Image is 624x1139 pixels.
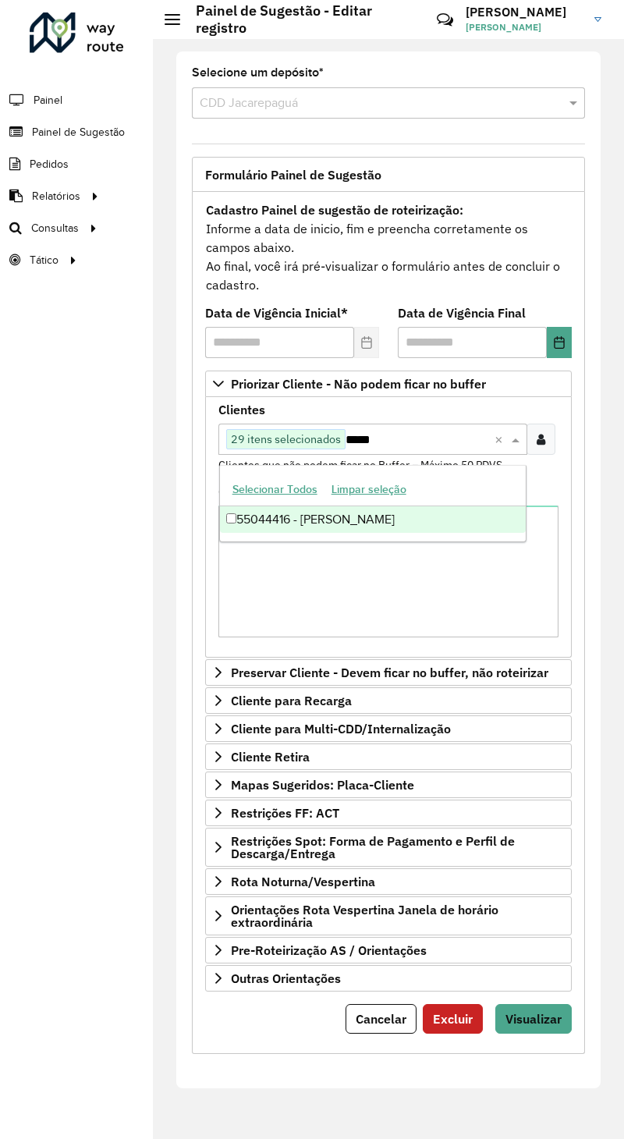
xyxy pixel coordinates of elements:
a: Cliente Retira [205,743,572,770]
label: Selecione um depósito [192,63,324,82]
button: Excluir [423,1004,483,1034]
span: Cliente Retira [231,750,310,763]
span: Preservar Cliente - Devem ficar no buffer, não roteirizar [231,666,548,679]
a: Pre-Roteirização AS / Orientações [205,937,572,963]
strong: Cadastro Painel de sugestão de roteirização: [206,202,463,218]
span: [PERSON_NAME] [466,20,583,34]
span: 29 itens selecionados [227,430,345,449]
span: Painel de Sugestão [32,124,125,140]
span: Orientações Rota Vespertina Janela de horário extraordinária [231,903,565,928]
label: Data de Vigência Inicial [205,303,348,322]
a: Outras Orientações [205,965,572,992]
a: Contato Rápido [428,3,462,37]
span: Pre-Roteirização AS / Orientações [231,944,427,956]
ng-dropdown-panel: Options list [219,465,527,542]
h2: Painel de Sugestão - Editar registro [180,2,424,36]
span: Formulário Painel de Sugestão [205,169,381,181]
label: Clientes [218,400,265,419]
span: Tático [30,252,58,268]
span: Rota Noturna/Vespertina [231,875,375,888]
button: Visualizar [495,1004,572,1034]
span: Pedidos [30,156,69,172]
span: Painel [34,92,62,108]
span: Cancelar [356,1011,406,1027]
span: Consultas [31,220,79,236]
a: Rota Noturna/Vespertina [205,868,572,895]
span: Mapas Sugeridos: Placa-Cliente [231,779,414,791]
span: Restrições FF: ACT [231,807,339,819]
div: Informe a data de inicio, fim e preencha corretamente os campos abaixo. Ao final, você irá pré-vi... [205,200,572,295]
a: Cliente para Recarga [205,687,572,714]
div: Priorizar Cliente - Não podem ficar no buffer [205,397,572,658]
span: Cliente para Multi-CDD/Internalização [231,722,451,735]
button: Limpar seleção [324,477,413,502]
span: Visualizar [505,1011,562,1027]
a: Restrições Spot: Forma de Pagamento e Perfil de Descarga/Entrega [205,828,572,867]
div: 55044416 - [PERSON_NAME] [220,506,526,533]
span: Relatórios [32,188,80,204]
button: Choose Date [547,327,572,358]
span: Excluir [433,1011,473,1027]
a: Orientações Rota Vespertina Janela de horário extraordinária [205,896,572,935]
span: Restrições Spot: Forma de Pagamento e Perfil de Descarga/Entrega [231,835,565,860]
label: Data de Vigência Final [398,303,526,322]
span: Clear all [495,430,508,449]
button: Cancelar [346,1004,417,1034]
a: Restrições FF: ACT [205,800,572,826]
a: Preservar Cliente - Devem ficar no buffer, não roteirizar [205,659,572,686]
h3: [PERSON_NAME] [466,5,583,20]
span: Priorizar Cliente - Não podem ficar no buffer [231,378,486,390]
span: Cliente para Recarga [231,694,352,707]
a: Mapas Sugeridos: Placa-Cliente [205,772,572,798]
button: Selecionar Todos [225,477,324,502]
small: Clientes que não podem ficar no Buffer – Máximo 50 PDVS [218,458,502,472]
a: Priorizar Cliente - Não podem ficar no buffer [205,371,572,397]
span: Outras Orientações [231,972,341,985]
a: Cliente para Multi-CDD/Internalização [205,715,572,742]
